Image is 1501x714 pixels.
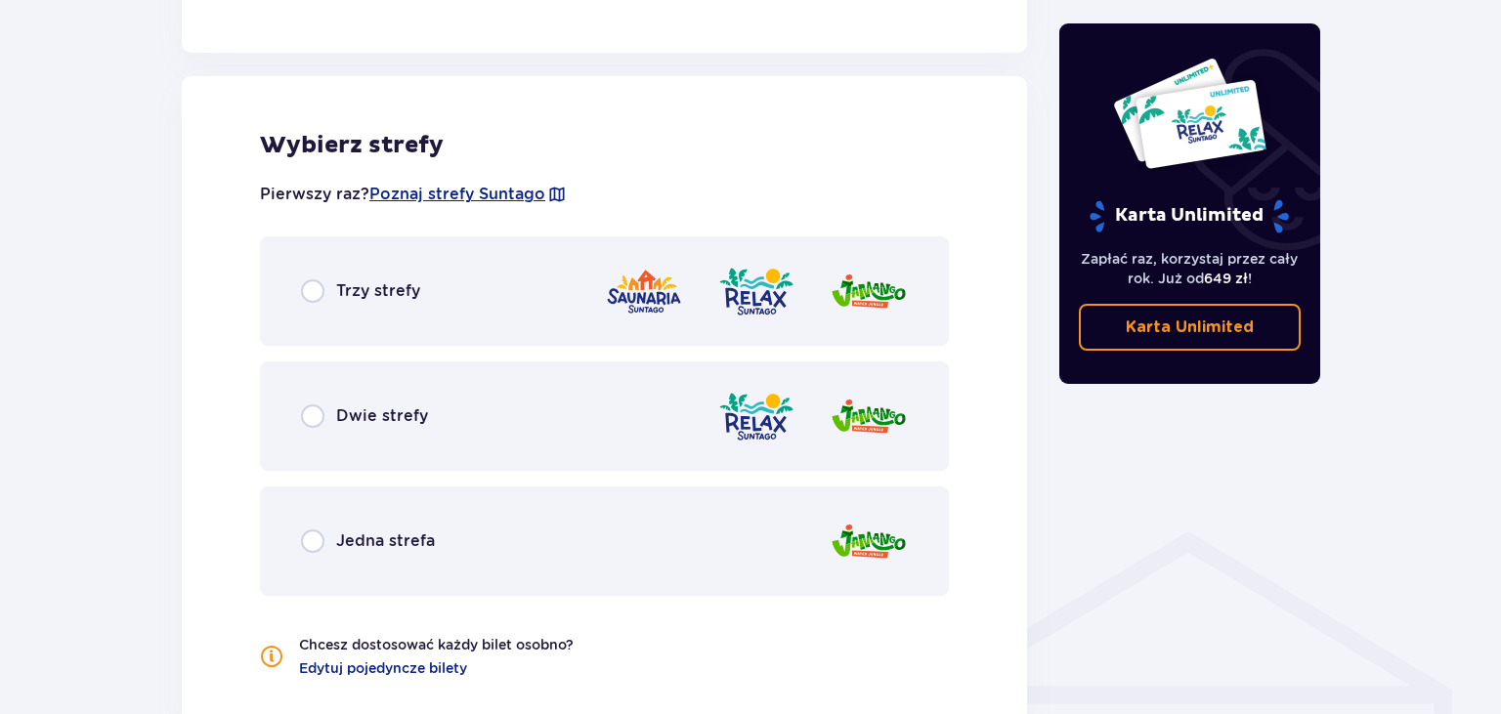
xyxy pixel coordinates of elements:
[369,184,545,205] a: Poznaj strefy Suntago
[1112,57,1267,170] img: Dwie karty całoroczne do Suntago z napisem 'UNLIMITED RELAX', na białym tle z tropikalnymi liśćmi...
[717,264,795,319] img: Relax
[830,514,908,569] img: Jamango
[605,264,683,319] img: Saunaria
[336,280,420,302] span: Trzy strefy
[336,530,435,552] span: Jedna strefa
[260,131,949,160] h2: Wybierz strefy
[1204,271,1248,286] span: 649 zł
[830,389,908,444] img: Jamango
[1088,199,1291,233] p: Karta Unlimited
[260,184,567,205] p: Pierwszy raz?
[1126,316,1254,338] p: Karta Unlimited
[830,264,908,319] img: Jamango
[1079,304,1302,351] a: Karta Unlimited
[336,405,428,427] span: Dwie strefy
[717,389,795,444] img: Relax
[299,658,467,678] a: Edytuj pojedyncze bilety
[299,635,574,654] p: Chcesz dostosować każdy bilet osobno?
[1079,249,1302,288] p: Zapłać raz, korzystaj przez cały rok. Już od !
